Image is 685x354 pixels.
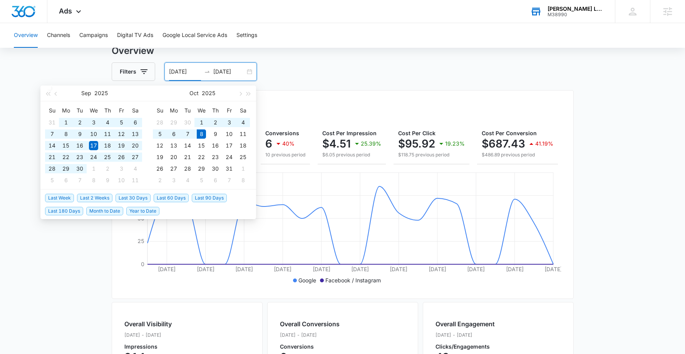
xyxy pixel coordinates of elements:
td: 2025-10-09 [208,128,222,140]
p: [DATE] - [DATE] [280,332,340,339]
button: 2025 [94,86,108,101]
td: 2025-09-10 [87,128,100,140]
td: 2025-09-25 [100,151,114,163]
td: 2025-10-04 [128,163,142,174]
p: [DATE] - [DATE] [435,332,495,339]
div: 8 [89,176,98,185]
td: 2025-09-12 [114,128,128,140]
tspan: [DATE] [467,266,485,272]
td: 2025-09-05 [114,117,128,128]
td: 2025-10-31 [222,163,236,174]
th: Mo [59,104,73,117]
div: 10 [224,129,234,139]
td: 2025-10-06 [167,128,181,140]
td: 2025-10-01 [194,117,208,128]
div: 4 [103,118,112,127]
div: 13 [169,141,178,150]
th: Fr [114,104,128,117]
div: 23 [75,153,84,162]
td: 2025-10-18 [236,140,250,151]
div: 22 [61,153,70,162]
td: 2025-09-29 [167,117,181,128]
td: 2025-09-26 [114,151,128,163]
p: 19.23% [445,141,465,146]
p: Clicks/Engagements [435,344,495,349]
p: $687.43 [482,138,525,150]
td: 2025-10-05 [153,128,167,140]
td: 2025-09-02 [73,117,87,128]
button: Channels [47,23,70,48]
td: 2025-10-07 [73,174,87,186]
span: Last 180 Days [45,207,83,215]
tspan: [DATE] [274,266,291,272]
div: 8 [238,176,248,185]
td: 2025-09-01 [59,117,73,128]
tspan: [DATE] [428,266,446,272]
span: Ads [59,7,72,15]
span: Cost Per Conversion [482,130,537,136]
div: 16 [211,141,220,150]
div: 5 [197,176,206,185]
td: 2025-09-30 [73,163,87,174]
div: 31 [47,118,57,127]
div: 7 [75,176,84,185]
div: 26 [155,164,164,173]
td: 2025-10-02 [208,117,222,128]
td: 2025-09-16 [73,140,87,151]
div: 26 [117,153,126,162]
div: 28 [183,164,192,173]
div: 15 [61,141,70,150]
th: Sa [236,104,250,117]
td: 2025-10-20 [167,151,181,163]
h3: Overview [112,44,574,58]
h2: Overall Engagement [435,319,495,329]
td: 2025-10-13 [167,140,181,151]
p: 41.19% [535,141,553,146]
td: 2025-11-03 [167,174,181,186]
div: 6 [169,129,178,139]
div: 24 [89,153,98,162]
td: 2025-10-14 [181,140,194,151]
td: 2025-10-21 [181,151,194,163]
button: Oct [189,86,199,101]
div: 11 [238,129,248,139]
div: 25 [238,153,248,162]
td: 2025-11-02 [153,174,167,186]
td: 2025-10-24 [222,151,236,163]
span: Conversions [265,130,299,136]
div: 8 [61,129,70,139]
span: Last 90 Days [192,194,227,202]
div: 30 [211,164,220,173]
td: 2025-10-29 [194,163,208,174]
input: Start date [169,67,201,76]
div: 2 [103,164,112,173]
td: 2025-09-24 [87,151,100,163]
h2: Overall Conversions [280,319,340,329]
div: 12 [155,141,164,150]
td: 2025-09-17 [87,140,100,151]
div: 7 [183,129,192,139]
div: 17 [224,141,234,150]
div: 7 [224,176,234,185]
span: Year to Date [126,207,159,215]
p: 6 [265,138,272,150]
td: 2025-10-30 [208,163,222,174]
div: 1 [197,118,206,127]
p: 40% [282,141,295,146]
div: 5 [117,118,126,127]
td: 2025-09-03 [87,117,100,128]
div: 21 [47,153,57,162]
button: Digital TV Ads [117,23,153,48]
tspan: 25 [137,238,144,244]
p: $95.92 [398,138,435,150]
td: 2025-10-12 [153,140,167,151]
td: 2025-11-04 [181,174,194,186]
th: Sa [128,104,142,117]
th: Th [208,104,222,117]
p: $4.51 [322,138,351,150]
h2: Overall Visibility [124,319,176,329]
td: 2025-09-28 [45,163,59,174]
div: 19 [117,141,126,150]
div: 3 [169,176,178,185]
div: 6 [211,176,220,185]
